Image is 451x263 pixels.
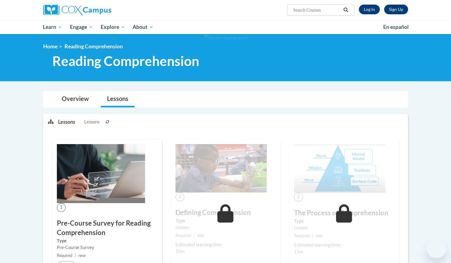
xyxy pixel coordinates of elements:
[56,91,95,107] a: Overview
[75,253,76,258] span: |
[175,249,185,254] span: 10m
[175,241,276,248] div: Estimated learning time:
[427,239,446,258] iframe: Button to launch messaging window
[197,233,204,238] span: new
[193,233,195,238] span: |
[129,20,157,34] a: About
[294,208,394,218] h3: The Process of Comprehension
[312,234,313,238] span: |
[66,20,97,34] a: Engage
[43,23,62,31] span: Learn
[70,23,93,31] span: Engage
[383,24,409,30] span: En español
[294,193,303,202] span: 3
[175,224,276,231] div: Lesson
[175,144,267,192] img: Course Image
[293,6,341,14] input: Search Courses
[57,144,145,203] img: Course Image
[204,34,247,41] img: Section background
[316,234,323,238] span: new
[294,218,394,224] label: Type
[294,234,310,238] span: Required
[52,53,199,69] span: Reading Comprehension
[39,20,66,34] a: Learn
[175,208,276,217] h3: Defining Comprehension
[384,5,408,14] a: Register
[379,21,413,33] a: En español
[43,5,159,16] a: Cox Campus
[43,43,57,50] a: Home
[57,244,157,251] div: Pre-Course Survey
[57,237,157,244] label: Type
[175,217,276,224] label: Type
[58,119,75,125] p: Lessons
[359,5,380,14] a: Log In
[294,144,385,193] img: Course Image
[57,203,66,212] span: 1
[101,91,134,107] a: Lessons
[294,242,394,248] div: Estimated learning time:
[175,192,184,201] span: 2
[34,20,417,34] div: Main menu
[78,253,86,258] span: new
[175,233,191,238] span: Required
[57,253,72,258] span: Required
[133,23,153,31] span: About
[57,219,157,237] h3: Pre-Course Survey for Reading Comprehension
[101,23,125,31] span: Explore
[84,119,99,125] span: Lessons
[97,20,129,34] a: Explore
[64,43,123,50] span: Reading Comprehension
[294,224,394,231] div: Lesson
[294,249,303,254] span: 15m
[341,6,350,14] button: Search
[43,5,111,16] img: Cox Campus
